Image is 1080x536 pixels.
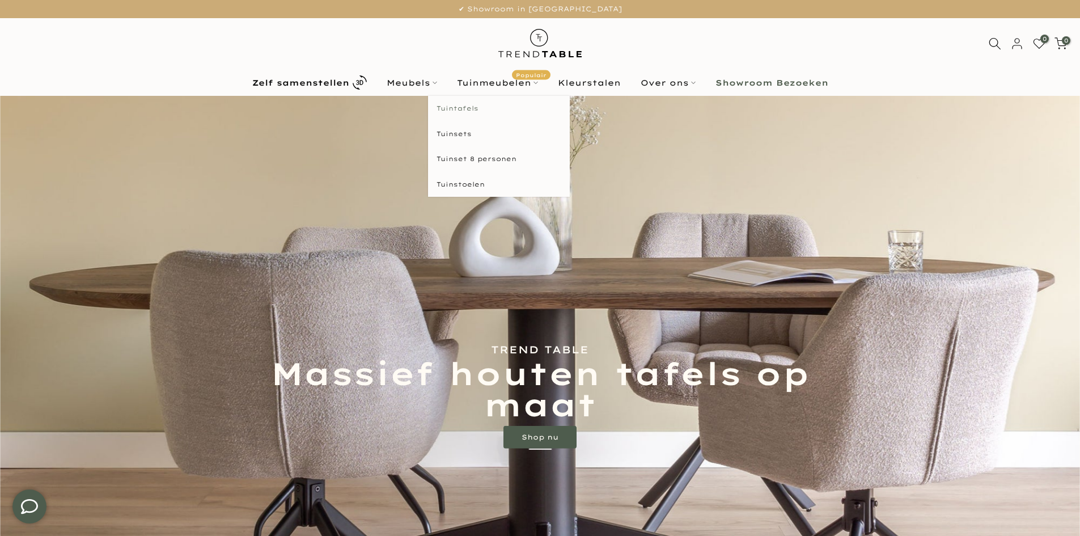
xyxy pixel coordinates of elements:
a: Tuinstoelen [428,172,570,197]
a: Tuinsets [428,121,570,147]
a: Showroom Bezoeken [705,76,838,90]
a: Tuintafels [428,96,570,121]
a: 0 [1033,37,1045,50]
img: trend-table [490,18,590,69]
b: Showroom Bezoeken [715,79,828,87]
span: 0 [1062,36,1070,45]
p: ✔ Showroom in [GEOGRAPHIC_DATA] [14,3,1066,15]
a: Over ons [630,76,705,90]
a: Kleurstalen [548,76,630,90]
a: Meubels [376,76,447,90]
a: TuinmeubelenPopulair [447,76,548,90]
span: 0 [1040,35,1049,43]
b: Zelf samenstellen [252,79,349,87]
span: Populair [512,70,550,79]
iframe: toggle-frame [1,478,58,535]
a: Zelf samenstellen [242,73,376,92]
a: Tuinset 8 personen [428,146,570,172]
a: 0 [1054,37,1067,50]
a: Shop nu [503,426,577,449]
